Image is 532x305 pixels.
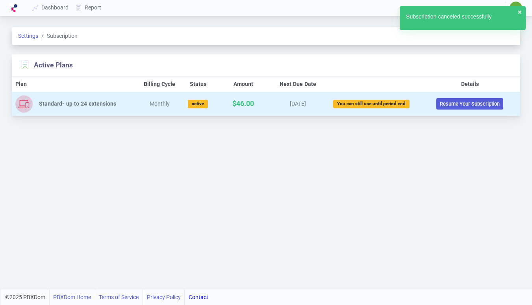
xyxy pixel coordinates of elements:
[5,289,208,305] div: ©2025 PBXDom
[217,99,269,109] div: $46.00
[406,13,492,24] div: Subscription canceled successfully
[188,100,208,108] div: active
[273,76,323,92] th: Next Due Date
[333,100,410,108] div: You can still use until period end
[18,33,38,39] a: Settings
[12,76,137,92] th: Plan
[436,98,503,110] button: Resume Your Subscription
[29,0,72,15] a: Dashboard
[99,289,139,305] a: Terms of Service
[509,1,523,15] button: ✷
[140,100,179,108] div: Monthly
[72,0,105,15] a: Report
[517,8,522,17] button: close
[182,76,214,92] th: Status
[20,60,73,70] section: Active Plans
[39,100,133,108] div: Standard- up to 24 extensions
[276,100,320,108] div: [DATE]
[420,76,520,92] th: Details
[9,3,19,13] img: Logo
[214,76,273,92] th: Amount
[137,76,182,92] th: Billing Cycle
[514,6,518,10] span: ✷
[189,289,208,305] a: Contact
[38,32,78,40] span: Subscription
[12,27,520,45] nav: breadcrumb
[53,289,91,305] a: PBXDom Home
[147,289,181,305] a: Privacy Policy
